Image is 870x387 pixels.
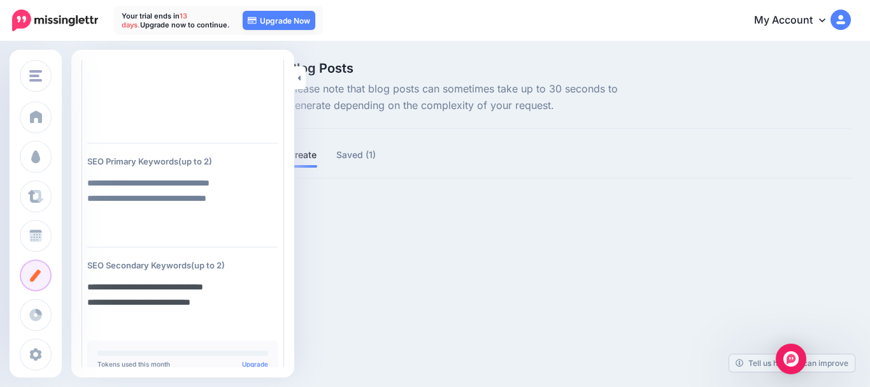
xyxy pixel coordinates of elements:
[129,74,139,84] img: tab_keywords_by_traffic_grey.svg
[741,5,851,36] a: My Account
[776,344,806,374] div: Open Intercom Messenger
[143,75,210,84] div: Keywords by Traffic
[289,62,657,75] span: Blog Posts
[289,147,317,163] a: Create
[336,147,376,163] a: Saved (1)
[242,360,268,368] a: Upgrade
[122,11,187,29] span: 13 days.
[37,74,47,84] img: tab_domain_overview_orange.svg
[87,260,225,270] span: SEO Secondary Keywords(up to 2)
[122,11,230,29] p: Your trial ends in Upgrade now to continue.
[289,81,657,114] span: Please note that blog posts can sometimes take up to 30 seconds to generate depending on the comp...
[33,33,140,43] div: Domain: [DOMAIN_NAME]
[51,75,114,84] div: Domain Overview
[29,70,42,82] img: menu.png
[243,11,315,30] a: Upgrade Now
[87,156,212,166] span: SEO Primary Keywords(up to 2)
[20,20,31,31] img: logo_orange.svg
[97,361,268,367] p: Tokens used this month
[36,20,62,31] div: v 4.0.25
[729,354,855,372] a: Tell us how we can improve
[12,10,98,31] img: Missinglettr
[20,33,31,43] img: website_grey.svg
